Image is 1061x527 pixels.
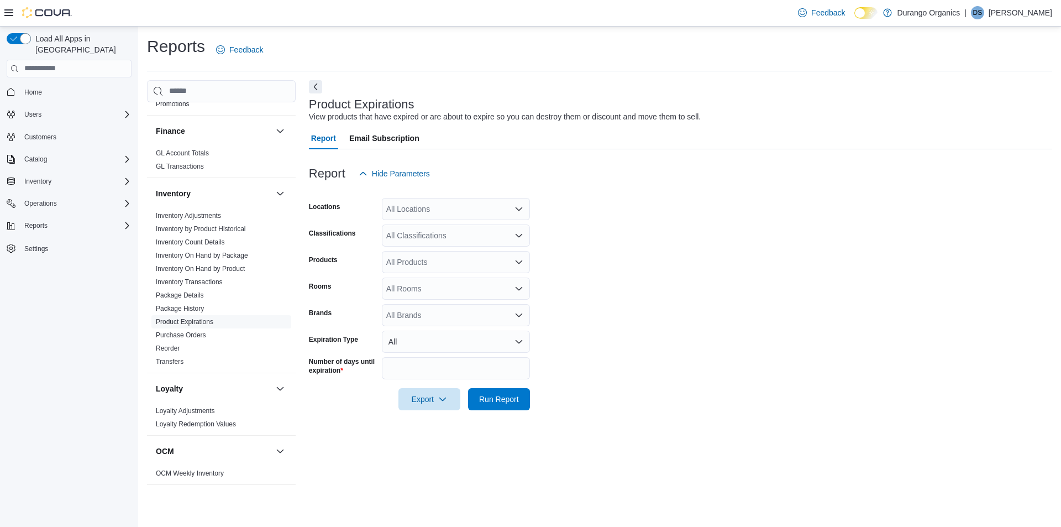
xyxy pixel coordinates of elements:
[147,35,205,58] h1: Reports
[309,282,332,291] label: Rooms
[309,111,701,123] div: View products that have expired or are about to expire so you can destroy them or discount and mo...
[311,127,336,149] span: Report
[156,238,225,247] span: Inventory Count Details
[973,6,983,19] span: DS
[156,149,209,157] a: GL Account Totals
[372,168,430,179] span: Hide Parameters
[156,446,271,457] button: OCM
[989,6,1052,19] p: [PERSON_NAME]
[156,238,225,246] a: Inventory Count Details
[2,218,136,233] button: Reports
[2,84,136,100] button: Home
[20,85,132,99] span: Home
[156,345,180,352] a: Reorder
[274,124,287,138] button: Finance
[156,383,271,394] button: Loyalty
[20,108,132,121] span: Users
[309,335,358,344] label: Expiration Type
[20,197,132,210] span: Operations
[24,221,48,230] span: Reports
[897,6,960,19] p: Durango Organics
[24,88,42,97] span: Home
[147,404,296,435] div: Loyalty
[156,495,182,506] h3: Pricing
[156,469,224,477] a: OCM Weekly Inventory
[309,255,338,264] label: Products
[156,318,213,326] a: Product Expirations
[20,86,46,99] a: Home
[2,196,136,211] button: Operations
[156,278,223,286] span: Inventory Transactions
[514,258,523,267] button: Open list of options
[24,133,56,142] span: Customers
[24,155,47,164] span: Catalog
[971,6,984,19] div: Devon Smith
[2,107,136,122] button: Users
[2,174,136,189] button: Inventory
[156,163,204,170] a: GL Transactions
[514,205,523,213] button: Open list of options
[309,202,340,211] label: Locations
[24,199,57,208] span: Operations
[2,129,136,145] button: Customers
[309,357,377,375] label: Number of days until expiration
[156,291,204,300] span: Package Details
[147,147,296,178] div: Finance
[156,446,174,457] h3: OCM
[20,108,46,121] button: Users
[479,394,519,405] span: Run Report
[309,229,356,238] label: Classifications
[156,317,213,326] span: Product Expirations
[156,126,271,137] button: Finance
[147,467,296,484] div: OCM
[20,219,132,232] span: Reports
[31,33,132,55] span: Load All Apps in [GEOGRAPHIC_DATA]
[964,6,967,19] p: |
[156,291,204,299] a: Package Details
[156,251,248,260] span: Inventory On Hand by Package
[309,167,345,180] h3: Report
[156,383,183,394] h3: Loyalty
[811,7,845,18] span: Feedback
[20,153,132,166] span: Catalog
[854,7,878,19] input: Dark Mode
[156,264,245,273] span: Inventory On Hand by Product
[156,407,215,415] a: Loyalty Adjustments
[156,100,190,108] a: Promotions
[156,225,246,233] span: Inventory by Product Historical
[156,305,204,312] a: Package History
[20,175,132,188] span: Inventory
[22,7,72,18] img: Cova
[20,175,56,188] button: Inventory
[20,153,51,166] button: Catalog
[24,244,48,253] span: Settings
[156,406,215,415] span: Loyalty Adjustments
[274,494,287,507] button: Pricing
[354,163,434,185] button: Hide Parameters
[309,80,322,93] button: Next
[156,126,185,137] h3: Finance
[24,177,51,186] span: Inventory
[382,331,530,353] button: All
[156,304,204,313] span: Package History
[20,197,61,210] button: Operations
[405,388,454,410] span: Export
[156,225,246,233] a: Inventory by Product Historical
[309,309,332,317] label: Brands
[274,445,287,458] button: OCM
[2,152,136,167] button: Catalog
[514,311,523,320] button: Open list of options
[7,80,132,285] nav: Complex example
[514,284,523,293] button: Open list of options
[156,211,221,220] span: Inventory Adjustments
[20,219,52,232] button: Reports
[212,39,267,61] a: Feedback
[156,420,236,428] a: Loyalty Redemption Values
[156,212,221,220] a: Inventory Adjustments
[229,44,263,55] span: Feedback
[147,209,296,373] div: Inventory
[156,358,183,366] a: Transfers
